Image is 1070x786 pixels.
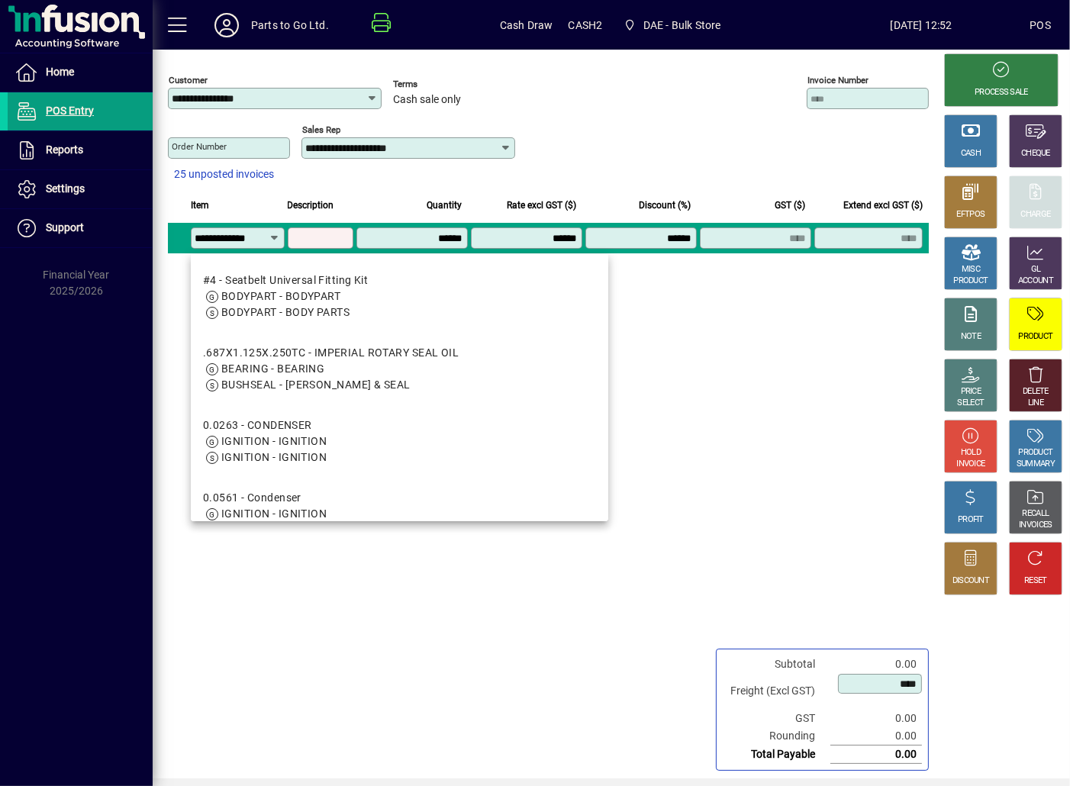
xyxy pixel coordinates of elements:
td: Total Payable [723,746,830,764]
span: Terms [393,79,485,89]
span: GST ($) [775,197,805,214]
td: Rounding [723,727,830,746]
div: SELECT [958,398,985,409]
mat-label: Customer [169,75,208,85]
div: RECALL [1023,508,1049,520]
span: DAE - Bulk Store [643,13,721,37]
div: .687X1.125X.250TC - IMPERIAL ROTARY SEAL OIL [203,345,459,361]
div: PRODUCT [953,275,988,287]
div: 0.0263 - CONDENSER [203,417,327,433]
div: Parts to Go Ltd. [251,13,329,37]
div: DISCOUNT [952,575,989,587]
div: POS [1030,13,1051,37]
div: GL [1031,264,1041,275]
div: INVOICES [1019,520,1052,531]
td: Freight (Excl GST) [723,673,830,710]
span: [DATE] 12:52 [813,13,1030,37]
span: Support [46,221,84,234]
span: Quantity [427,197,462,214]
span: BUSHSEAL - [PERSON_NAME] & SEAL [221,379,411,391]
span: BEARING - BEARING [221,362,324,375]
div: CASH [961,148,981,159]
div: NOTE [961,331,981,343]
div: INVOICE [956,459,985,470]
div: PRICE [961,386,981,398]
td: 0.00 [830,656,922,673]
span: Discount (%) [639,197,691,214]
div: PRODUCT [1018,331,1052,343]
a: Home [8,53,153,92]
a: Settings [8,170,153,208]
div: HOLD [961,447,981,459]
div: CHEQUE [1021,148,1050,159]
mat-option: 0.0561 - Condenser [191,478,608,534]
span: 25 unposted invoices [174,166,274,182]
div: CHARGE [1021,209,1051,221]
button: 25 unposted invoices [168,161,280,188]
td: Subtotal [723,656,830,673]
td: 0.00 [830,746,922,764]
span: POS Entry [46,105,94,117]
span: Item [191,197,209,214]
div: RESET [1024,575,1047,587]
td: 0.00 [830,710,922,727]
mat-label: Invoice number [807,75,869,85]
div: PROCESS SALE [975,87,1028,98]
span: IGNITION - IGNITION [221,435,327,447]
span: IGNITION - IGNITION [221,451,327,463]
mat-option: .687X1.125X.250TC - IMPERIAL ROTARY SEAL OIL [191,333,608,405]
div: MISC [962,264,980,275]
span: Cash Draw [500,13,553,37]
span: CASH2 [569,13,603,37]
span: BODYPART - BODYPART [221,290,340,302]
span: IGNITION - IGNITION [221,507,327,520]
span: BODYPART - BODY PARTS [221,306,350,318]
button: Profile [202,11,251,39]
a: Reports [8,131,153,169]
span: Reports [46,143,83,156]
div: DELETE [1023,386,1049,398]
div: 0.0561 - Condenser [203,490,327,506]
span: Description [288,197,334,214]
mat-option: 0.0263 - CONDENSER [191,405,608,478]
div: LINE [1028,398,1043,409]
div: PRODUCT [1018,447,1052,459]
span: Extend excl GST ($) [843,197,923,214]
div: #4 - Seatbelt Universal Fitting Kit [203,272,368,288]
div: PROFIT [958,514,984,526]
td: 0.00 [830,727,922,746]
span: Settings [46,182,85,195]
mat-label: Sales rep [302,124,340,135]
span: DAE - Bulk Store [617,11,727,39]
div: SUMMARY [1017,459,1055,470]
div: ACCOUNT [1018,275,1053,287]
span: Cash sale only [393,94,461,106]
td: GST [723,710,830,727]
a: Support [8,209,153,247]
mat-label: Order number [172,141,227,152]
mat-option: #4 - Seatbelt Universal Fitting Kit [191,260,608,333]
div: EFTPOS [957,209,985,221]
span: Home [46,66,74,78]
span: Rate excl GST ($) [507,197,576,214]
